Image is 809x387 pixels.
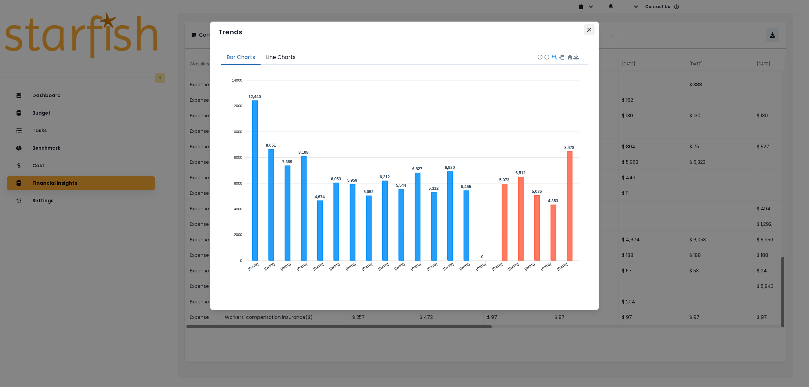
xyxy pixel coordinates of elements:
tspan: [DATE] [524,262,535,271]
button: Bar Charts [221,51,261,65]
tspan: [DATE] [394,262,405,271]
tspan: [DATE] [264,262,275,271]
tspan: 0 [240,259,242,263]
tspan: 14000 [232,78,242,82]
tspan: 10000 [232,130,242,134]
tspan: [DATE] [312,262,324,271]
div: Reset Zoom [567,54,572,60]
tspan: 4000 [234,207,242,211]
div: Zoom Out [544,54,549,59]
tspan: [DATE] [557,262,568,271]
tspan: [DATE] [378,262,389,271]
tspan: [DATE] [247,262,259,271]
tspan: [DATE] [410,262,422,271]
button: Close [584,24,595,35]
button: Line Charts [261,51,301,65]
tspan: [DATE] [426,262,438,271]
div: Panning [559,55,563,59]
tspan: [DATE] [280,262,292,271]
tspan: [DATE] [491,262,503,271]
tspan: [DATE] [345,262,356,271]
tspan: [DATE] [443,262,454,271]
tspan: 8000 [234,155,242,159]
div: Menu [573,54,579,60]
img: download-solid.76f27b67513bc6e4b1a02da61d3a2511.svg [573,54,579,60]
tspan: [DATE] [540,262,551,271]
div: Zoom In [537,54,542,59]
tspan: [DATE] [508,262,519,271]
header: Trends [210,22,599,42]
tspan: [DATE] [296,262,308,271]
tspan: [DATE] [329,262,340,271]
tspan: 12000 [232,104,242,108]
tspan: [DATE] [459,262,470,271]
tspan: 2000 [234,233,242,237]
div: Selection Zoom [551,54,557,60]
tspan: [DATE] [475,262,486,271]
tspan: 6000 [234,181,242,185]
tspan: [DATE] [361,262,373,271]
